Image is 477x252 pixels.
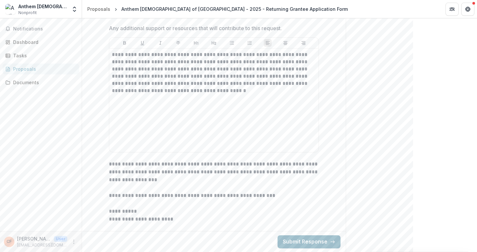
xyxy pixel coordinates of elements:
[18,3,67,10] div: Anthem [DEMOGRAPHIC_DATA] of [GEOGRAPHIC_DATA]
[138,39,146,47] button: Underline
[18,10,37,16] span: Nonprofit
[3,37,79,48] a: Dashboard
[13,79,74,86] div: Documents
[446,3,459,16] button: Partners
[246,39,254,47] button: Ordered List
[121,6,348,12] div: Anthem [DEMOGRAPHIC_DATA] of [GEOGRAPHIC_DATA] - 2025 - Returning Grantee Application Form
[3,24,79,34] button: Notifications
[264,39,272,47] button: Align Left
[17,235,51,242] p: [PERSON_NAME]
[13,52,74,59] div: Tasks
[70,3,79,16] button: Open entity switcher
[70,238,78,246] button: More
[192,39,200,47] button: Heading 1
[17,242,67,248] p: [EMAIL_ADDRESS][DOMAIN_NAME]
[5,4,16,14] img: Anthem Church of Coastal North County
[13,26,76,32] span: Notifications
[121,39,129,47] button: Bold
[109,24,282,32] p: Any additional support or resources that will contribute to this request.
[156,39,164,47] button: Italicize
[85,4,113,14] a: Proposals
[210,39,218,47] button: Heading 2
[300,39,307,47] button: Align Right
[461,3,474,16] button: Get Help
[281,39,289,47] button: Align Center
[3,64,79,74] a: Proposals
[3,77,79,88] a: Documents
[228,39,236,47] button: Bullet List
[278,235,341,248] button: Submit Response
[7,240,12,244] div: Chase Feindel
[85,4,350,14] nav: breadcrumb
[13,39,74,46] div: Dashboard
[3,50,79,61] a: Tasks
[13,66,74,72] div: Proposals
[87,6,110,12] div: Proposals
[174,39,182,47] button: Strike
[54,236,67,242] p: User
